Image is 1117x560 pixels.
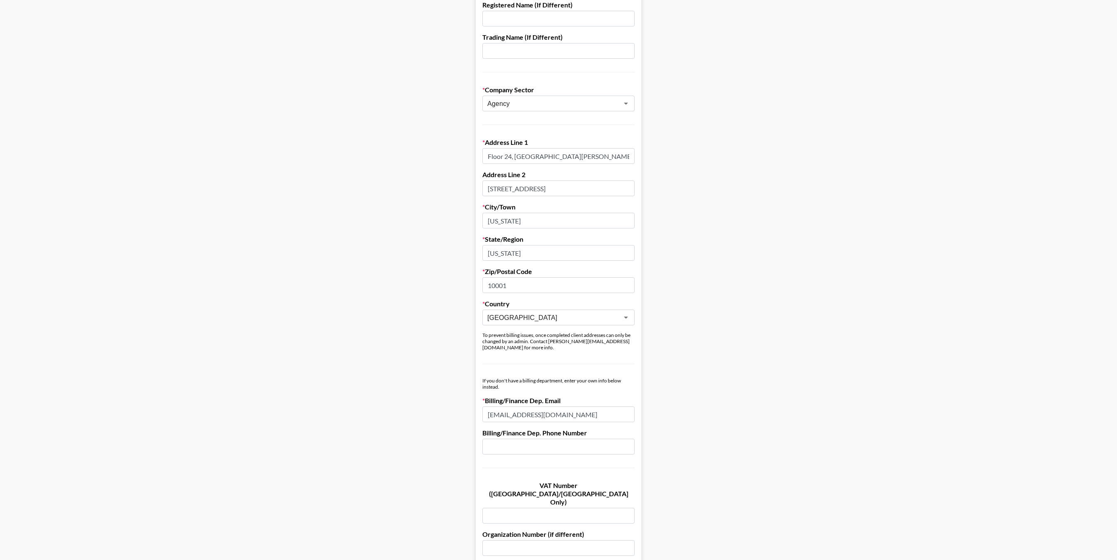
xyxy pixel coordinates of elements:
label: Country [482,300,635,308]
label: Trading Name (If Different) [482,33,635,41]
label: VAT Number ([GEOGRAPHIC_DATA]/[GEOGRAPHIC_DATA] Only) [482,481,635,506]
label: City/Town [482,203,635,211]
label: Registered Name (If Different) [482,1,635,9]
label: Billing/Finance Dep. Phone Number [482,429,635,437]
label: Billing/Finance Dep. Email [482,397,635,405]
label: Zip/Postal Code [482,267,635,276]
button: Open [620,98,632,109]
div: To prevent billing issues, once completed client addresses can only be changed by an admin. Conta... [482,332,635,351]
label: Address Line 2 [482,171,635,179]
label: State/Region [482,235,635,243]
div: If you don't have a billing department, enter your own info below instead. [482,377,635,390]
label: Address Line 1 [482,138,635,147]
label: Company Sector [482,86,635,94]
label: Organization Number (if different) [482,530,635,538]
button: Open [620,312,632,323]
